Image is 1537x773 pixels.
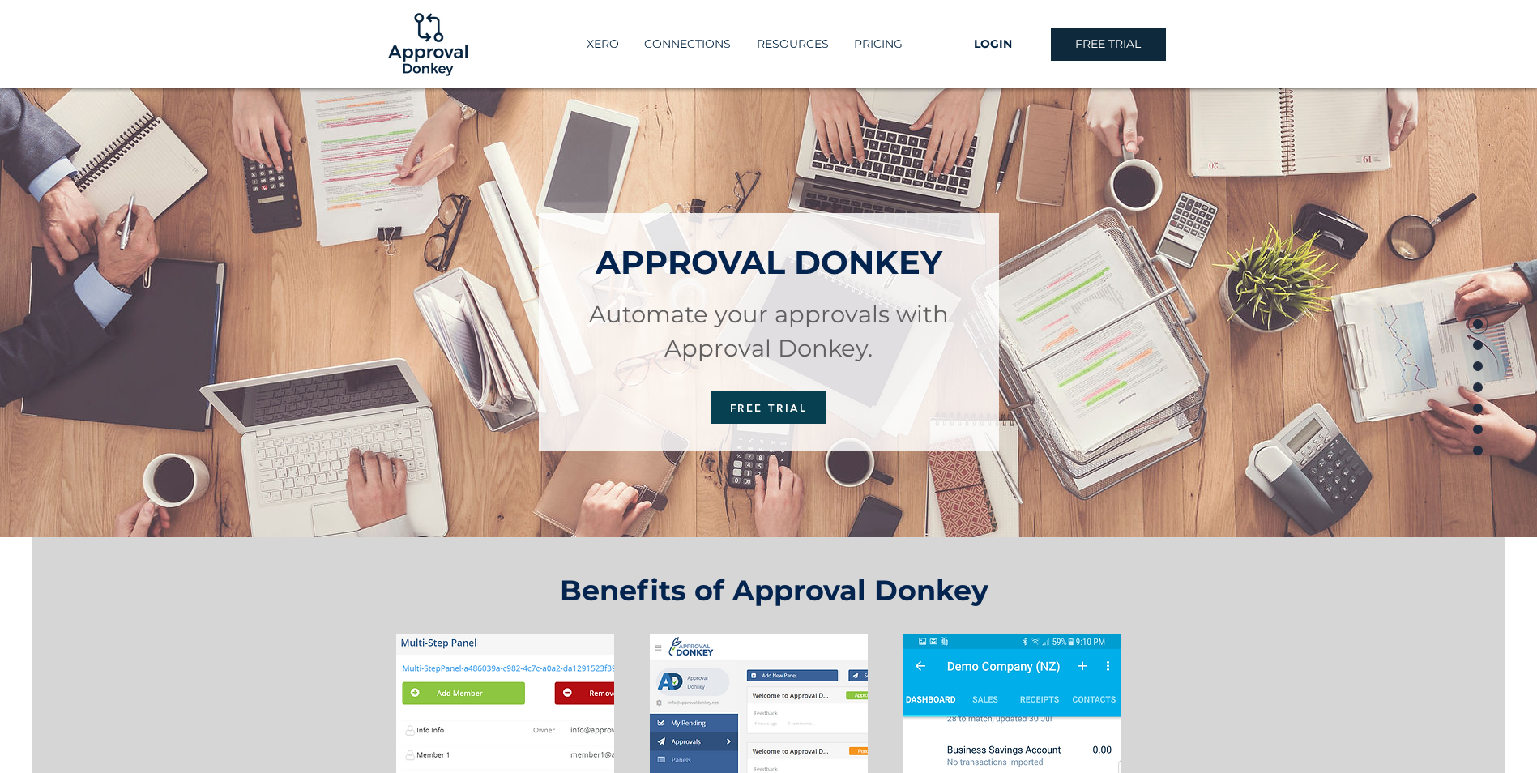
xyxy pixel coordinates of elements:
a: XERO [574,31,631,58]
p: XERO [579,31,627,58]
nav: Page [1467,314,1489,459]
span: LOGIN [974,36,1012,53]
img: Logo-01.png [384,1,472,88]
a: FREE TRIAL [711,391,826,424]
span: Benefits of Approval Donkey [560,573,988,608]
span: FREE TRIAL [1075,36,1141,53]
p: CONNECTIONS [636,31,739,58]
div: RESOURCES [744,31,841,58]
span: FREE TRIAL [730,401,808,414]
nav: Site [553,31,936,58]
a: CONNECTIONS [631,31,744,58]
span: Automate your approvals with Approval Donkey. [589,300,949,362]
span: APPROVAL DONKEY [596,242,942,282]
a: LOGIN [936,28,1051,61]
p: RESOURCES [749,31,837,58]
a: PRICING [841,31,916,58]
a: FREE TRIAL [1051,28,1166,61]
p: PRICING [846,31,911,58]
